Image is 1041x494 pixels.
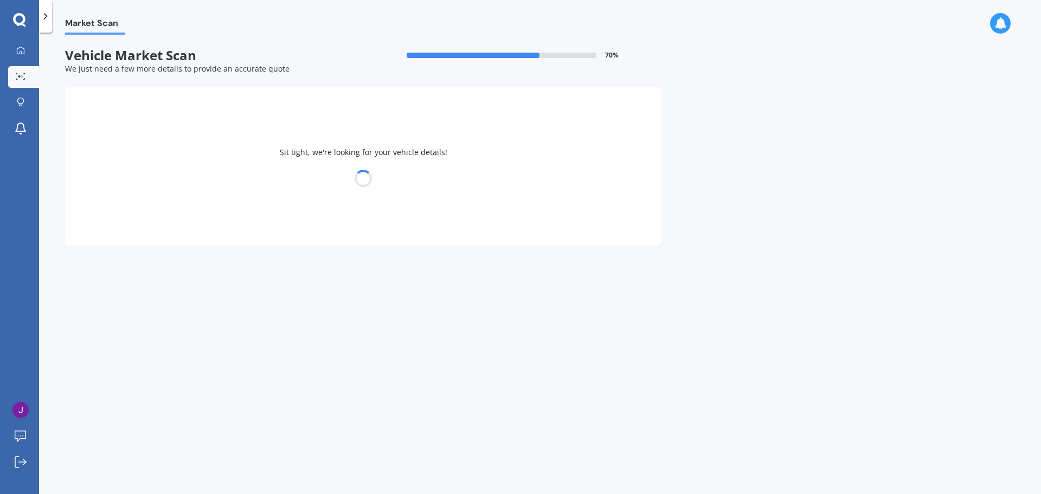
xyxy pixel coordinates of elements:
[65,18,125,33] span: Market Scan
[65,48,363,63] span: Vehicle Market Scan
[65,87,661,246] div: Sit tight, we're looking for your vehicle details!
[65,63,290,74] span: We just need a few more details to provide an accurate quote
[605,52,619,59] span: 70 %
[12,402,29,418] img: ACg8ocKEea2hieOm7zB3xATlc1mtwF165NNXmu7ERtPgRRLvcm0bKA=s96-c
